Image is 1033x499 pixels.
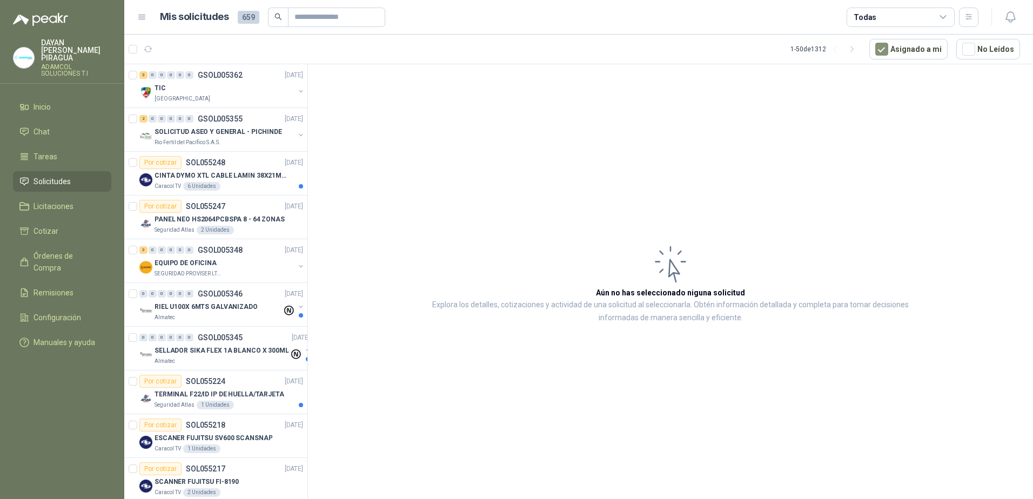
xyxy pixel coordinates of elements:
[155,313,175,322] p: Almatec
[854,11,876,23] div: Todas
[149,115,157,123] div: 0
[33,336,95,348] span: Manuales y ayuda
[285,158,303,168] p: [DATE]
[13,246,111,278] a: Órdenes de Compra
[167,115,175,123] div: 0
[139,261,152,274] img: Company Logo
[149,334,157,341] div: 0
[155,83,166,93] p: TIC
[155,488,181,497] p: Caracol TV
[124,414,307,458] a: Por cotizarSOL055218[DATE] Company LogoESCANER FUJITSU SV600 SCANSNAPCaracol TV1 Unidades
[155,444,181,453] p: Caracol TV
[285,114,303,124] p: [DATE]
[13,13,68,26] img: Logo peakr
[158,334,166,341] div: 0
[167,71,175,79] div: 0
[33,101,51,113] span: Inicio
[185,334,193,341] div: 0
[139,348,152,361] img: Company Logo
[149,290,157,298] div: 0
[155,95,210,103] p: [GEOGRAPHIC_DATA]
[33,200,73,212] span: Licitaciones
[41,64,111,77] p: ADAMCOL SOLUCIONES T.I
[33,287,73,299] span: Remisiones
[176,246,184,254] div: 0
[139,334,147,341] div: 0
[155,401,194,409] p: Seguridad Atlas
[155,389,284,400] p: TERMINAL F22/ID IP DE HUELLA/TARJETA
[33,126,50,138] span: Chat
[139,375,182,388] div: Por cotizar
[285,201,303,212] p: [DATE]
[155,269,223,278] p: SEGURIDAD PROVISER LTDA
[139,392,152,405] img: Company Logo
[139,86,152,99] img: Company Logo
[13,97,111,117] a: Inicio
[185,290,193,298] div: 0
[186,159,225,166] p: SOL055248
[197,401,234,409] div: 1 Unidades
[139,71,147,79] div: 3
[183,182,220,191] div: 6 Unidades
[285,376,303,387] p: [DATE]
[155,171,289,181] p: CINTA DYMO XTL CABLE LAMIN 38X21MMBLANCO
[167,334,175,341] div: 0
[139,156,182,169] div: Por cotizar
[285,289,303,299] p: [DATE]
[285,420,303,430] p: [DATE]
[33,176,71,187] span: Solicitudes
[238,11,259,24] span: 659
[13,146,111,167] a: Tareas
[158,115,166,123] div: 0
[186,377,225,385] p: SOL055224
[33,225,58,237] span: Cotizar
[176,71,184,79] div: 0
[33,151,57,163] span: Tareas
[155,346,289,356] p: SELLADOR SIKA FLEX 1A BLANCO X 300ML
[183,488,220,497] div: 2 Unidades
[139,436,152,449] img: Company Logo
[158,246,166,254] div: 0
[183,444,220,453] div: 1 Unidades
[285,464,303,474] p: [DATE]
[176,334,184,341] div: 0
[13,332,111,353] a: Manuales y ayuda
[274,13,282,21] span: search
[14,48,34,68] img: Company Logo
[596,287,745,299] h3: Aún no has seleccionado niguna solicitud
[139,130,152,143] img: Company Logo
[167,246,175,254] div: 0
[956,39,1020,59] button: No Leídos
[155,258,217,268] p: EQUIPO DE OFICINA
[13,196,111,217] a: Licitaciones
[139,290,147,298] div: 0
[155,357,175,366] p: Almatec
[13,221,111,241] a: Cotizar
[139,244,305,278] a: 3 0 0 0 0 0 GSOL005348[DATE] Company LogoEQUIPO DE OFICINASEGURIDAD PROVISER LTDA
[139,217,152,230] img: Company Logo
[13,282,111,303] a: Remisiones
[155,138,220,147] p: Rio Fertil del Pacífico S.A.S.
[139,112,305,147] a: 2 0 0 0 0 0 GSOL005355[DATE] Company LogoSOLICITUD ASEO Y GENERAL - PICHINDERio Fertil del Pacífi...
[185,71,193,79] div: 0
[198,71,243,79] p: GSOL005362
[185,246,193,254] div: 0
[139,480,152,493] img: Company Logo
[33,250,101,274] span: Órdenes de Compra
[139,69,305,103] a: 3 0 0 0 0 0 GSOL005362[DATE] Company LogoTIC[GEOGRAPHIC_DATA]
[292,333,310,343] p: [DATE]
[869,39,948,59] button: Asignado a mi
[185,115,193,123] div: 0
[139,115,147,123] div: 2
[186,465,225,473] p: SOL055217
[139,331,312,366] a: 0 0 0 0 0 0 GSOL005345[DATE] Company LogoSELLADOR SIKA FLEX 1A BLANCO X 300MLAlmatec
[139,419,182,431] div: Por cotizar
[155,433,272,443] p: ESCANER FUJITSU SV600 SCANSNAP
[198,334,243,341] p: GSOL005345
[167,290,175,298] div: 0
[149,246,157,254] div: 0
[158,71,166,79] div: 0
[139,246,147,254] div: 3
[790,41,861,58] div: 1 - 50 de 1312
[198,115,243,123] p: GSOL005355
